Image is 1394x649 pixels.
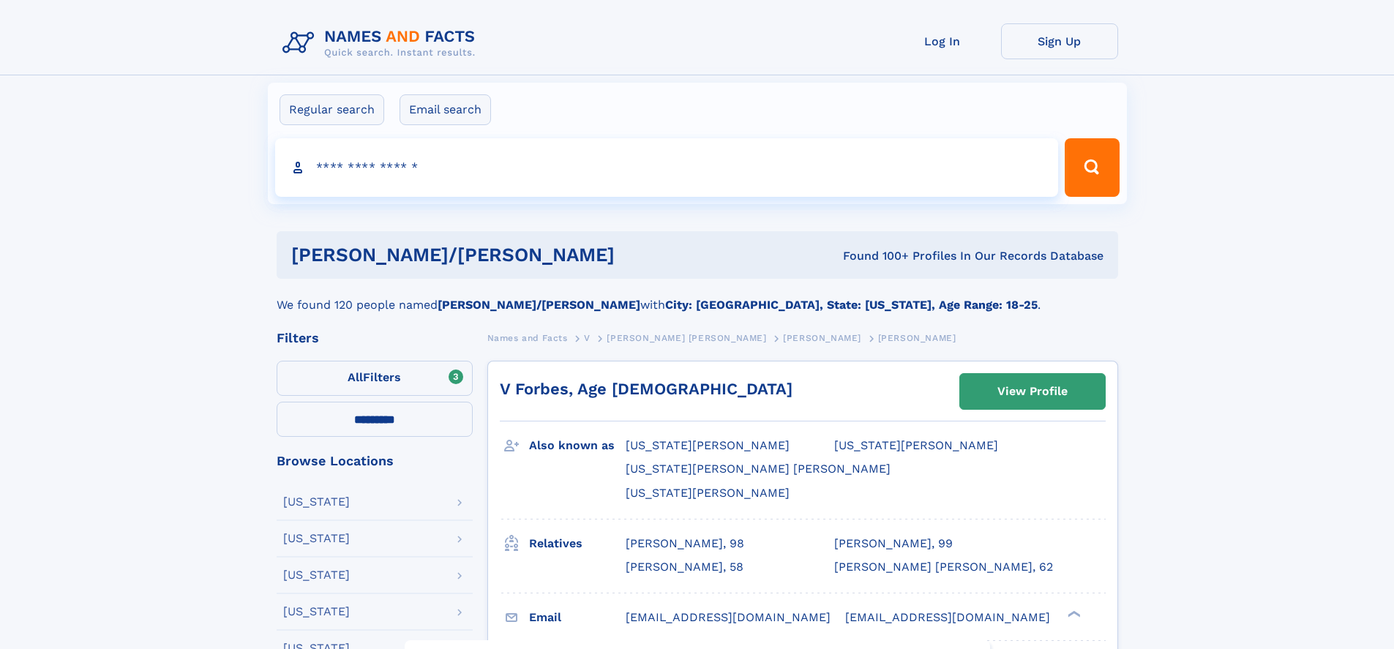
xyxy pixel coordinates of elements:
b: City: [GEOGRAPHIC_DATA], State: [US_STATE], Age Range: 18-25 [665,298,1038,312]
div: [US_STATE] [283,569,350,581]
a: [PERSON_NAME], 98 [626,536,744,552]
a: Sign Up [1001,23,1118,59]
label: Filters [277,361,473,396]
span: [US_STATE][PERSON_NAME] [626,438,790,452]
span: V [584,333,591,343]
a: [PERSON_NAME], 58 [626,559,743,575]
div: ❯ [1064,609,1082,618]
span: [EMAIL_ADDRESS][DOMAIN_NAME] [626,610,831,624]
a: Log In [884,23,1001,59]
a: [PERSON_NAME] [783,329,861,347]
div: Filters [277,331,473,345]
span: [PERSON_NAME] [PERSON_NAME] [607,333,766,343]
span: [PERSON_NAME] [878,333,956,343]
label: Email search [400,94,491,125]
div: Found 100+ Profiles In Our Records Database [729,248,1103,264]
span: [US_STATE][PERSON_NAME] [PERSON_NAME] [626,462,891,476]
a: [PERSON_NAME] [PERSON_NAME] [607,329,766,347]
div: [US_STATE] [283,496,350,508]
div: View Profile [997,375,1068,408]
span: [US_STATE][PERSON_NAME] [834,438,998,452]
span: All [348,370,363,384]
span: [US_STATE][PERSON_NAME] [626,486,790,500]
b: [PERSON_NAME]/[PERSON_NAME] [438,298,640,312]
img: Logo Names and Facts [277,23,487,63]
a: View Profile [960,374,1105,409]
h3: Also known as [529,433,626,458]
a: [PERSON_NAME], 99 [834,536,953,552]
div: Browse Locations [277,454,473,468]
h3: Email [529,605,626,630]
span: [PERSON_NAME] [783,333,861,343]
a: Names and Facts [487,329,568,347]
a: V [584,329,591,347]
h1: [PERSON_NAME]/[PERSON_NAME] [291,246,729,264]
div: [US_STATE] [283,533,350,544]
span: [EMAIL_ADDRESS][DOMAIN_NAME] [845,610,1050,624]
a: V Forbes, Age [DEMOGRAPHIC_DATA] [500,380,792,398]
label: Regular search [280,94,384,125]
button: Search Button [1065,138,1119,197]
input: search input [275,138,1059,197]
div: [US_STATE] [283,606,350,618]
h3: Relatives [529,531,626,556]
a: [PERSON_NAME] [PERSON_NAME], 62 [834,559,1053,575]
div: We found 120 people named with . [277,279,1118,314]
